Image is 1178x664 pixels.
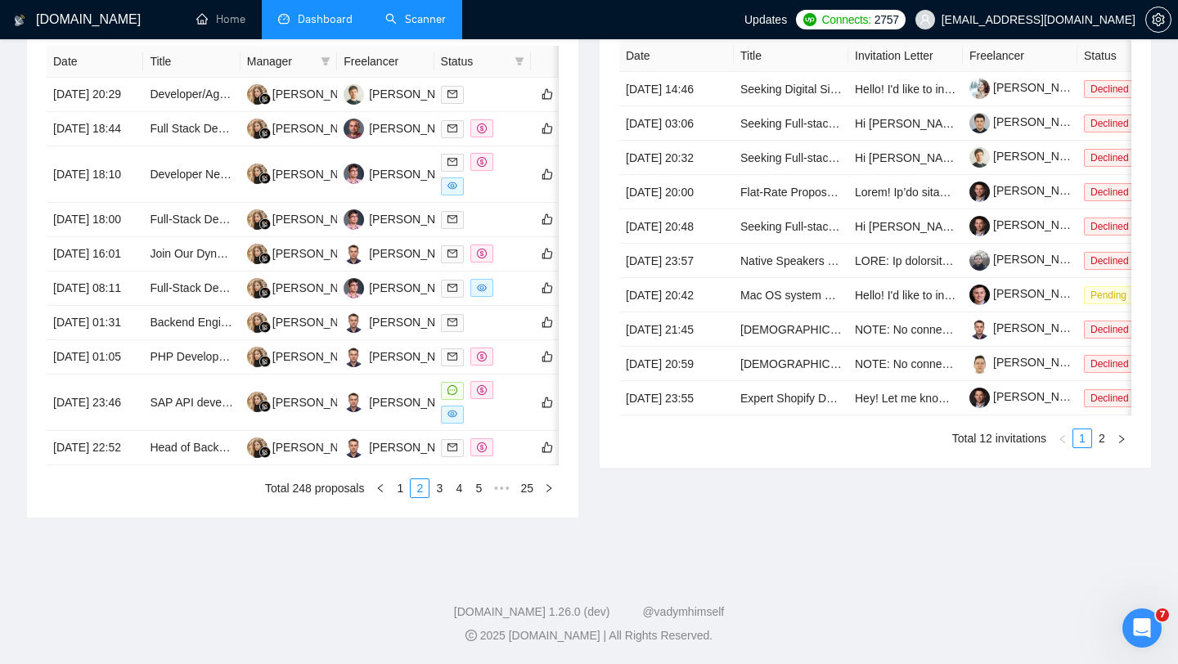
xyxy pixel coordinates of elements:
[465,630,477,641] span: copyright
[247,87,366,100] a: KY[PERSON_NAME]
[259,356,271,367] img: gigradar-bm.png
[734,381,848,415] td: Expert Shopify Developer needed to make changes to existing Shopify site – right away
[1084,286,1133,304] span: Pending
[477,123,487,133] span: dollar
[247,84,268,105] img: KY
[143,112,240,146] td: Full Stack Developer from South America. Must previously used MUI & Claude Code. Security Important.
[1092,428,1112,448] li: 2
[619,40,734,72] th: Date
[344,244,364,264] img: AL
[47,271,143,306] td: [DATE] 08:11
[1145,13,1171,26] a: setting
[344,315,463,328] a: AL[PERSON_NAME]
[143,237,240,271] td: Join Our Dynamic Team as a Senior PHP Developer
[969,81,1087,94] a: [PERSON_NAME]
[477,249,487,258] span: dollar
[150,281,488,294] a: Full-Stack Developer for Real-Time AI Avatar System (Tavus-Style)
[969,285,990,305] img: c1xTDVwSTo9OzQM7s2O9m2YziQM-pBtxo3smKmidp5dCAp9pBaTLE2dJmkytxvB99_
[542,350,553,363] span: like
[47,78,143,112] td: [DATE] 20:29
[539,478,559,498] li: Next Page
[619,209,734,244] td: [DATE] 20:48
[1084,150,1142,164] a: Declined
[537,209,557,229] button: like
[344,395,463,408] a: AL[PERSON_NAME]
[515,478,539,498] li: 25
[247,119,268,139] img: KY
[450,479,468,497] a: 4
[470,479,488,497] a: 5
[537,244,557,263] button: like
[537,164,557,184] button: like
[477,352,487,361] span: dollar
[1084,116,1142,129] a: Declined
[344,349,463,362] a: AL[PERSON_NAME]
[447,89,457,99] span: mail
[344,87,463,100] a: SK[PERSON_NAME]
[259,401,271,412] img: gigradar-bm.png
[1084,253,1142,267] a: Declined
[47,306,143,340] td: [DATE] 01:31
[272,393,366,411] div: [PERSON_NAME]
[969,182,990,202] img: c1tJOQaVbKDtjSpldpcBM52kpiQC3-CTESA3uL5utBKtFVWXM7joIccEghdXUbdasI
[410,478,429,498] li: 2
[150,87,547,101] a: Developer/Agency for Custom Rug E-Commerce Site with Live Order Tracking
[143,46,240,78] th: Title
[447,214,457,224] span: mail
[969,287,1087,300] a: [PERSON_NAME]
[344,312,364,333] img: AL
[1084,321,1135,339] span: Declined
[1084,389,1135,407] span: Declined
[150,247,415,260] a: Join Our Dynamic Team as a Senior PHP Developer
[734,312,848,347] td: Native Speakers of Polish – Talent Bench for Future Managed Services Recording Projects
[1156,608,1169,621] span: 7
[259,321,271,333] img: gigradar-bm.png
[375,483,385,493] span: left
[369,245,463,262] div: [PERSON_NAME]
[1145,7,1171,33] button: setting
[848,40,963,72] th: Invitation Letter
[344,121,463,134] a: YA[PERSON_NAME]
[272,438,366,456] div: [PERSON_NAME]
[247,437,268,458] img: KY
[952,428,1046,448] li: Total 12 invitations
[344,437,364,458] img: AL
[477,442,487,452] span: dollar
[1072,428,1092,448] li: 1
[47,146,143,203] td: [DATE] 18:10
[429,478,449,498] li: 3
[1112,428,1131,448] li: Next Page
[143,146,240,203] td: Developer Needed – Private Microsoft Teams Bot for OneDrive Q&A
[734,209,848,244] td: Seeking Full-stack Developers with Python, Databases (SQL), and cloud experience - DSQL-2025-q3
[542,122,553,135] span: like
[1084,288,1140,301] a: Pending
[13,627,1165,644] div: 2025 [DOMAIN_NAME] | All Rights Reserved.
[47,112,143,146] td: [DATE] 18:44
[1084,80,1135,98] span: Declined
[247,164,268,184] img: KY
[259,218,271,230] img: gigradar-bm.png
[391,479,409,497] a: 1
[734,72,848,106] td: Seeking Digital Signage Decision-Makers at Mid-to-Large Enterprises – Paid Survey
[619,347,734,381] td: [DATE] 20:59
[537,312,557,332] button: like
[537,84,557,104] button: like
[1084,82,1142,95] a: Declined
[411,479,429,497] a: 2
[1084,185,1142,198] a: Declined
[272,348,366,366] div: [PERSON_NAME]
[259,253,271,264] img: gigradar-bm.png
[344,167,463,180] a: RI[PERSON_NAME]
[247,244,268,264] img: KY
[919,14,931,25] span: user
[247,347,268,367] img: KY
[265,478,364,498] li: Total 248 proposals
[247,246,366,259] a: KY[PERSON_NAME]
[441,52,508,70] span: Status
[488,478,515,498] li: Next 5 Pages
[390,478,410,498] li: 1
[1084,218,1135,236] span: Declined
[447,283,457,293] span: mail
[47,431,143,465] td: [DATE] 22:52
[259,93,271,105] img: gigradar-bm.png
